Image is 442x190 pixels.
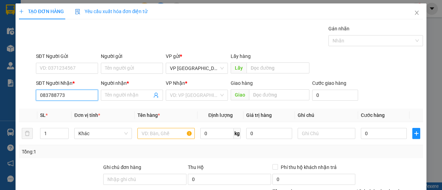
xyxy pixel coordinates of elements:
span: TẠO ĐƠN HÀNG [19,9,64,14]
input: Dọc đường [247,62,309,73]
div: SĐT Người Gửi [36,52,98,60]
span: Lấy [231,62,247,73]
span: SL [40,112,46,118]
span: Giao [231,89,249,100]
div: Tổng: 1 [22,148,171,156]
label: Cước giao hàng [312,80,346,86]
input: Cước giao hàng [312,90,358,101]
div: SĐT Người Nhận [36,79,98,87]
button: Close [407,3,426,23]
span: plus [413,131,420,136]
b: [PERSON_NAME] [42,16,116,28]
span: user-add [153,92,159,98]
span: close [414,10,420,16]
span: VP Nhận [166,80,185,86]
span: plus [19,9,24,14]
input: VD: Bàn, Ghế [137,128,195,139]
span: Giá trị hàng [246,112,272,118]
input: Ghi Chú [298,128,355,139]
h2: 5LY3V49W [4,40,56,51]
label: Ghi chú đơn hàng [103,164,141,170]
div: VP gửi [166,52,228,60]
span: Tên hàng [137,112,160,118]
span: Phí thu hộ khách nhận trả [278,163,339,171]
h2: VP Nhận: Văn phòng [PERSON_NAME] [36,40,167,105]
button: plus [412,128,420,139]
span: Thu Hộ [188,164,204,170]
span: Giao hàng [231,80,253,86]
span: VP Mỹ Đình [170,63,224,73]
span: Đơn vị tính [74,112,100,118]
span: Khác [78,128,128,139]
span: kg [234,128,241,139]
input: Dọc đường [249,89,309,100]
input: Ghi chú đơn hàng [103,174,186,185]
label: Gán nhãn [328,26,349,31]
span: Cước hàng [361,112,385,118]
input: 0 [246,128,292,139]
div: Người gửi [101,52,163,60]
div: Người nhận [101,79,163,87]
span: Yêu cầu xuất hóa đơn điện tử [75,9,148,14]
span: Định lượng [208,112,233,118]
button: delete [22,128,33,139]
span: Lấy hàng [231,53,251,59]
th: Ghi chú [295,109,358,122]
img: icon [75,9,80,14]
